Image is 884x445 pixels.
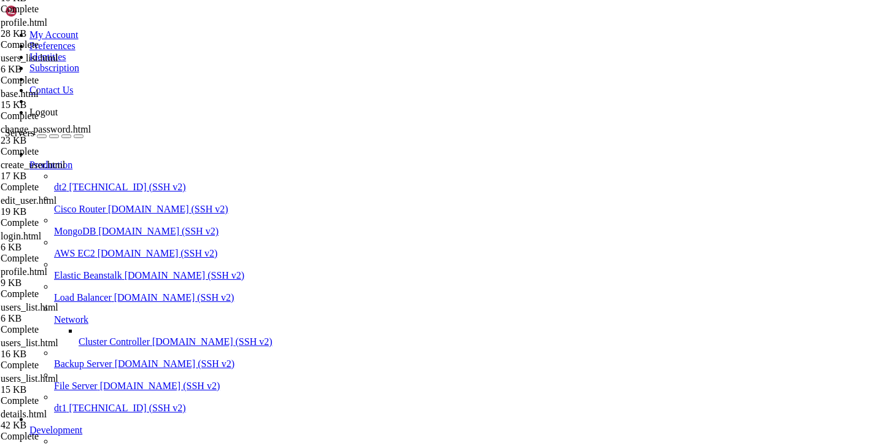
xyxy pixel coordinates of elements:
[1,53,58,63] span: users_list.html
[1,135,123,146] div: 23 KB
[1,4,123,15] div: Complete
[1,373,58,384] span: users_list.html
[114,352,118,362] div: (21, 34)
[5,5,723,15] x-row: Welcome to Ubuntu 24.04.2 LTS (GNU/Linux 6.8.0-35-generic x86_64)
[5,250,723,260] x-row: Learn more about enabling ESM Apps service at [URL][DOMAIN_NAME]
[1,338,123,360] span: users_list.html
[5,219,723,230] x-row: To see these additional updates run: apt list --upgradable
[5,342,723,352] x-row: root@hiplet-33900:~# systemctl restart vpn-admin
[5,46,723,56] x-row: * Support: [URL][DOMAIN_NAME]
[1,171,123,182] div: 17 KB
[1,146,123,157] div: Complete
[1,110,123,122] div: Complete
[1,53,123,75] span: users_list.html
[5,291,723,301] x-row: Last login: [DATE] from [TECHNICAL_ID]
[1,324,123,335] div: Complete
[1,182,123,193] div: Complete
[1,302,123,324] span: users_list.html
[1,302,58,312] span: users_list.html
[1,231,123,253] span: login.html
[1,160,123,182] span: create_user.html
[1,338,58,348] span: users_list.html
[1,195,56,206] span: edit_user.html
[1,409,47,419] span: details.html
[5,87,723,97] x-row: System load: 0.81 Processes: 240
[1,64,123,75] div: 6 KB
[1,349,123,360] div: 16 KB
[1,124,91,134] span: change_password.html
[1,431,123,442] div: Complete
[1,384,123,395] div: 15 KB
[5,352,723,362] x-row: root@hiplet-33900:~#
[1,88,123,110] span: base.html
[1,242,123,253] div: 6 KB
[1,409,123,431] span: details.html
[5,281,723,291] x-row: *** System restart required ***
[5,168,723,179] x-row: [URL][DOMAIN_NAME]
[5,36,723,46] x-row: * Management: [URL][DOMAIN_NAME]
[1,420,123,431] div: 42 KB
[5,301,723,311] x-row: root@hiplet-33900:~# systemctl restart vpn-admin
[1,39,123,50] div: Complete
[5,209,723,220] x-row: 50 updates can be applied immediately.
[1,99,123,110] div: 15 KB
[1,17,123,39] span: profile.html
[1,217,123,228] div: Complete
[5,137,723,148] x-row: * Strictly confined Kubernetes makes edge and IoT secure. Learn how MicroK8s
[5,25,723,36] x-row: * Documentation: [URL][DOMAIN_NAME]
[1,75,123,86] div: Complete
[1,28,123,39] div: 28 KB
[1,231,41,241] span: login.html
[5,239,723,250] x-row: 1 additional security update can be applied with ESM Apps.
[1,277,123,288] div: 9 KB
[5,117,723,128] x-row: Swap usage: 0%
[5,321,723,331] x-row: root@hiplet-33900:~# systemctl restart vpn-admin
[5,107,723,117] x-row: Memory usage: 6% IPv4 address for ens3: [TECHNICAL_ID]
[5,311,723,322] x-row: root@hiplet-33900:~# systemctl restart vpn-admin
[5,97,723,107] x-row: Usage of /: 2.9% of 231.44GB Users logged in: 0
[1,266,123,288] span: profile.html
[1,17,47,28] span: profile.html
[1,206,123,217] div: 19 KB
[1,124,123,146] span: change_password.html
[1,88,39,99] span: base.html
[1,373,123,395] span: users_list.html
[1,313,123,324] div: 6 KB
[5,66,723,77] x-row: System information as of [DATE]
[1,395,123,406] div: Complete
[5,331,723,342] x-row: root@hiplet-33900:~# systemctl restart vpn-admin
[1,253,123,264] div: Complete
[1,288,123,300] div: Complete
[1,160,65,170] span: create_user.html
[5,148,723,158] x-row: just raised the bar for easy, resilient and secure K8s cluster deployment.
[1,360,123,371] div: Complete
[1,195,123,217] span: edit_user.html
[5,188,723,199] x-row: Expanded Security Maintenance for Applications is not enabled.
[1,266,47,277] span: profile.html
